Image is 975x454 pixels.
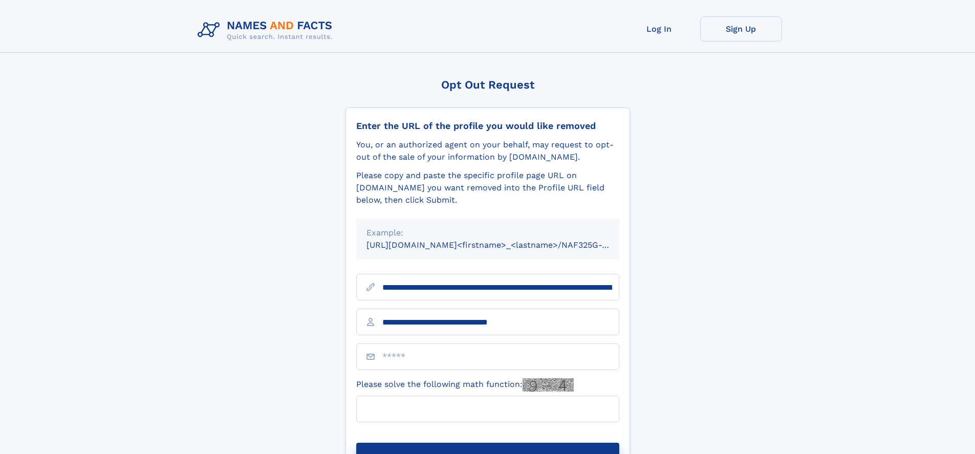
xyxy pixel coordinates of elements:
[618,16,700,41] a: Log In
[193,16,341,44] img: Logo Names and Facts
[366,240,639,250] small: [URL][DOMAIN_NAME]<firstname>_<lastname>/NAF325G-xxxxxxxx
[366,227,609,239] div: Example:
[356,139,619,163] div: You, or an authorized agent on your behalf, may request to opt-out of the sale of your informatio...
[356,120,619,132] div: Enter the URL of the profile you would like removed
[345,78,630,91] div: Opt Out Request
[356,169,619,206] div: Please copy and paste the specific profile page URL on [DOMAIN_NAME] you want removed into the Pr...
[356,378,574,392] label: Please solve the following math function:
[700,16,782,41] a: Sign Up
